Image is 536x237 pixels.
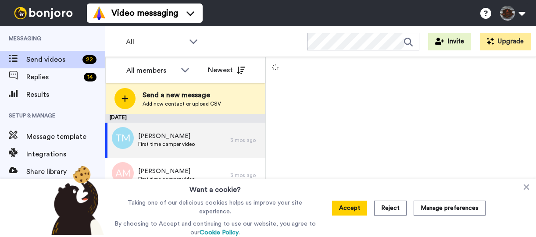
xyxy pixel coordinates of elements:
button: Upgrade [480,33,531,50]
img: tm.png [112,127,134,149]
span: Results [26,89,105,100]
button: Reject [374,201,407,216]
span: All [126,37,185,47]
a: Cookie Policy [200,230,239,236]
img: vm-color.svg [92,6,106,20]
span: Replies [26,72,80,82]
button: Invite [428,33,471,50]
img: bj-logo-header-white.svg [11,7,76,19]
span: Add new contact or upload CSV [143,100,221,107]
span: Share library [26,166,105,177]
div: [DATE] [105,114,265,123]
div: 3 mos ago [230,172,261,179]
span: First time camper video [138,141,195,148]
div: 14 [84,73,96,81]
span: Message template [26,131,105,142]
p: By choosing to Accept and continuing to use our website, you agree to our . [112,219,318,237]
div: All members [126,65,176,76]
h3: Want a cookie? [189,179,241,195]
img: am.png [112,162,134,184]
span: Video messaging [111,7,178,19]
span: First time camper video [138,176,195,183]
span: [PERSON_NAME] [138,167,195,176]
img: bear-with-cookie.png [43,165,108,235]
span: Send videos [26,54,79,65]
div: 3 mos ago [230,137,261,144]
button: Manage preferences [414,201,486,216]
span: Send a new message [143,90,221,100]
p: Taking one of our delicious cookies helps us improve your site experience. [112,198,318,216]
button: Newest [201,61,252,79]
button: Accept [332,201,367,216]
span: Integrations [26,149,105,159]
span: [PERSON_NAME] [138,132,195,141]
div: 22 [82,55,96,64]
